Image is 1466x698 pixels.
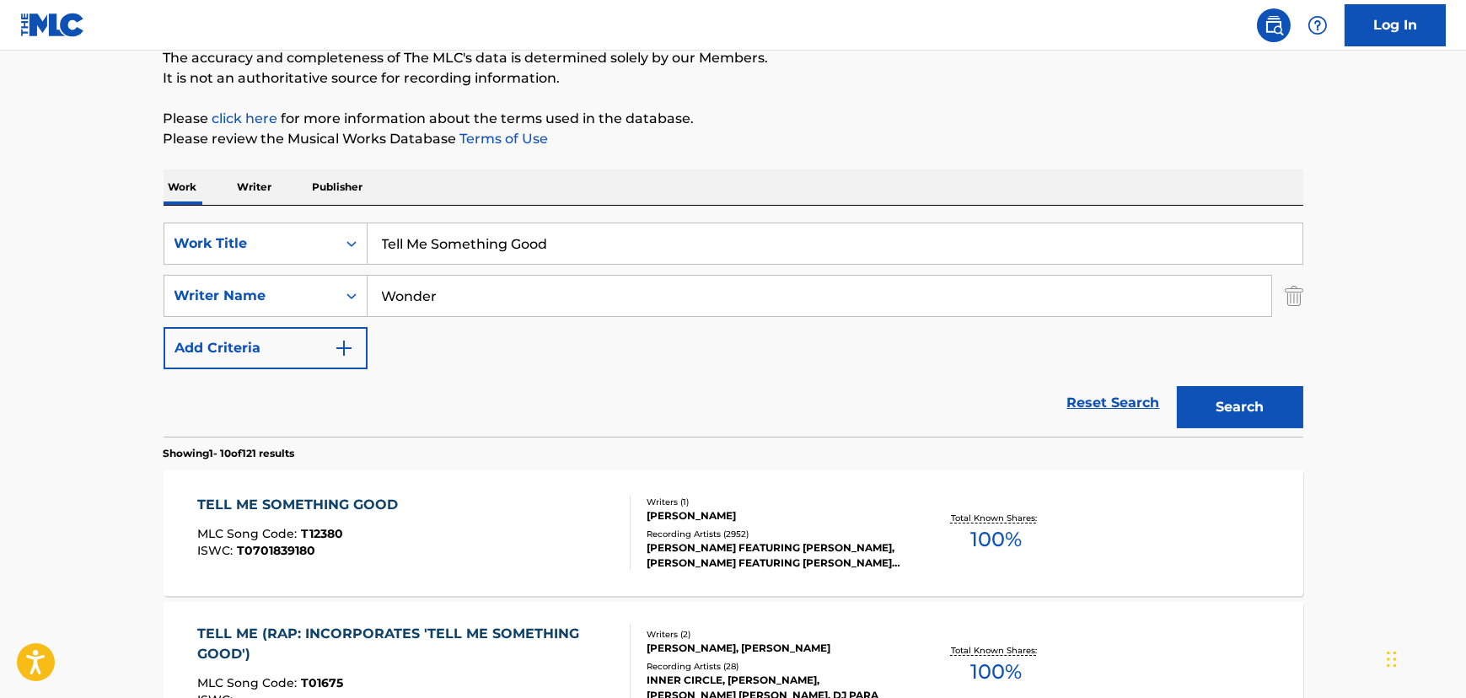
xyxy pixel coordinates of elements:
[164,109,1303,129] p: Please for more information about the terms used in the database.
[647,641,901,656] div: [PERSON_NAME], [PERSON_NAME]
[197,543,237,558] span: ISWC :
[164,327,368,369] button: Add Criteria
[647,628,901,641] div: Writers ( 2 )
[301,526,343,541] span: T12380
[175,286,326,306] div: Writer Name
[334,338,354,358] img: 9d2ae6d4665cec9f34b9.svg
[970,657,1022,687] span: 100 %
[233,169,277,205] p: Writer
[1387,634,1397,685] div: Drag
[175,234,326,254] div: Work Title
[1345,4,1446,46] a: Log In
[1285,275,1303,317] img: Delete Criterion
[197,526,301,541] span: MLC Song Code :
[164,470,1303,596] a: TELL ME SOMETHING GOODMLC Song Code:T12380ISWC:T0701839180Writers (1)[PERSON_NAME]Recording Artis...
[951,512,1041,524] p: Total Known Shares:
[237,543,315,558] span: T0701839180
[1177,386,1303,428] button: Search
[164,48,1303,68] p: The accuracy and completeness of The MLC's data is determined solely by our Members.
[164,169,202,205] p: Work
[1264,15,1284,35] img: search
[1257,8,1291,42] a: Public Search
[970,524,1022,555] span: 100 %
[164,446,295,461] p: Showing 1 - 10 of 121 results
[212,110,278,126] a: click here
[308,169,368,205] p: Publisher
[1308,15,1328,35] img: help
[1059,384,1168,421] a: Reset Search
[647,508,901,523] div: [PERSON_NAME]
[1382,617,1466,698] iframe: Chat Widget
[647,496,901,508] div: Writers ( 1 )
[164,223,1303,437] form: Search Form
[951,644,1041,657] p: Total Known Shares:
[197,495,406,515] div: TELL ME SOMETHING GOOD
[301,675,343,690] span: T01675
[647,660,901,673] div: Recording Artists ( 28 )
[647,528,901,540] div: Recording Artists ( 2952 )
[1301,8,1334,42] div: Help
[20,13,85,37] img: MLC Logo
[164,129,1303,149] p: Please review the Musical Works Database
[197,624,616,664] div: TELL ME (RAP: INCORPORATES 'TELL ME SOMETHING GOOD')
[457,131,549,147] a: Terms of Use
[647,540,901,571] div: [PERSON_NAME] FEATURING [PERSON_NAME], [PERSON_NAME] FEATURING [PERSON_NAME], [PERSON_NAME] FEATU...
[197,675,301,690] span: MLC Song Code :
[164,68,1303,89] p: It is not an authoritative source for recording information.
